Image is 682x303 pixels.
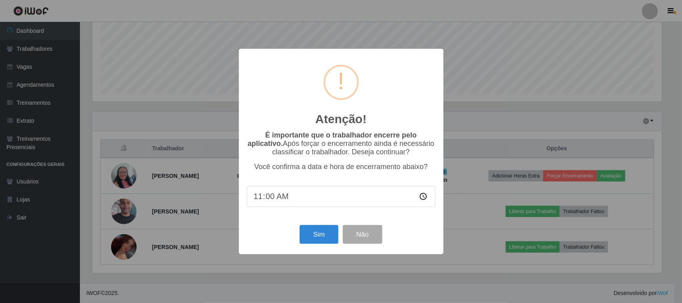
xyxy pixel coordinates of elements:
button: Não [343,225,382,244]
h2: Atenção! [315,112,366,126]
b: É importante que o trabalhador encerre pelo aplicativo. [248,131,417,148]
p: Após forçar o encerramento ainda é necessário classificar o trabalhador. Deseja continuar? [247,131,435,156]
p: Você confirma a data e hora de encerramento abaixo? [247,163,435,171]
button: Sim [300,225,338,244]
